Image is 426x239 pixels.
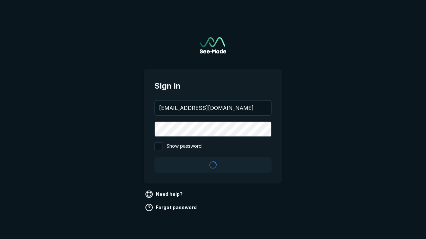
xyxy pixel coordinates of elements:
img: See-Mode Logo [200,37,226,53]
input: your@email.com [155,101,271,115]
a: Forgot password [144,202,199,213]
a: Need help? [144,189,185,199]
span: Sign in [154,80,272,92]
span: Show password [166,142,202,150]
a: Go to sign in [200,37,226,53]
